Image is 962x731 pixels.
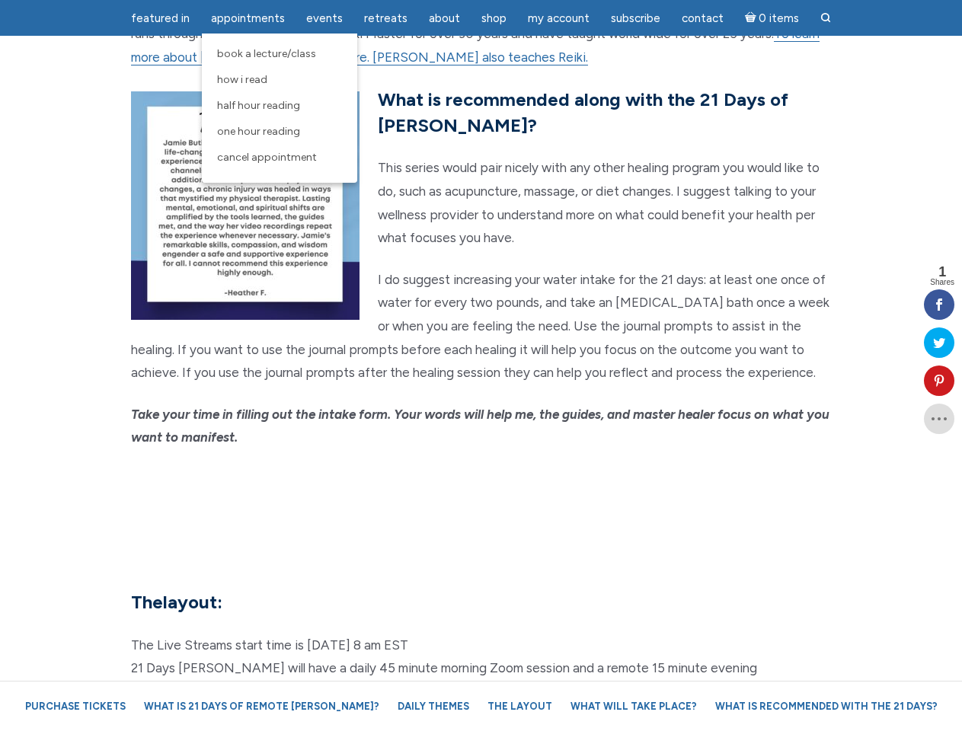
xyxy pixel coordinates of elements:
[18,693,133,720] a: Purchase Tickets
[930,265,954,279] span: 1
[745,11,759,25] i: Cart
[306,11,343,25] span: Events
[209,93,350,119] a: Half Hour Reading
[131,11,190,25] span: featured in
[602,4,670,34] a: Subscribe
[131,268,832,385] p: I do suggest increasing your water intake for the 21 days: at least one once of water for every t...
[202,4,294,34] a: Appointments
[682,11,724,25] span: Contact
[364,11,407,25] span: Retreats
[211,11,285,25] span: Appointments
[930,279,954,286] span: Shares
[217,151,317,164] span: Cancel Appointment
[472,4,516,34] a: Shop
[519,4,599,34] a: My Account
[563,693,705,720] a: What will take place?
[217,99,300,112] span: Half Hour Reading
[297,4,352,34] a: Events
[209,145,350,171] a: Cancel Appointment
[131,591,222,613] strong: The layout:
[429,11,460,25] span: About
[217,125,300,138] span: One Hour Reading
[673,4,733,34] a: Contact
[420,4,469,34] a: About
[209,119,350,145] a: One Hour Reading
[759,13,799,24] span: 0 items
[378,88,788,136] strong: What is recommended along with the 21 Days of [PERSON_NAME]?
[136,693,387,720] a: What is 21 Days of Remote [PERSON_NAME]?
[480,693,560,720] a: The Layout
[355,4,417,34] a: Retreats
[131,26,820,65] a: To learn more about [PERSON_NAME], click here. [PERSON_NAME] also teaches Reiki.
[217,73,267,86] span: How I Read
[736,2,809,34] a: Cart0 items
[209,41,350,67] a: Book a Lecture/Class
[131,407,829,445] em: Take your time in filling out the intake form. Your words will help me, the guides, and master he...
[217,47,316,60] span: Book a Lecture/Class
[528,11,590,25] span: My Account
[708,693,945,720] a: What is recommended with the 21 Days?
[611,11,660,25] span: Subscribe
[390,693,477,720] a: Daily Themes
[122,4,199,34] a: featured in
[481,11,507,25] span: Shop
[209,67,350,93] a: How I Read
[131,156,832,249] p: This series would pair nicely with any other healing program you would like to do, such as acupun...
